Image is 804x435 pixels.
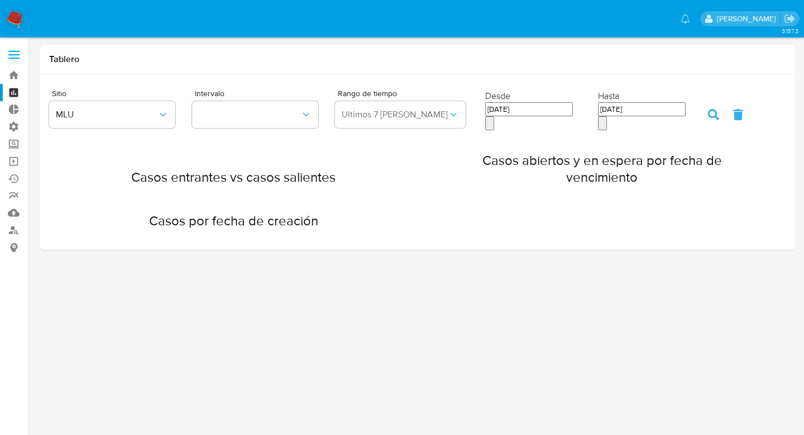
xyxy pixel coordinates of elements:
[49,54,786,65] h1: Tablero
[784,13,796,25] a: Salir
[717,13,780,24] p: matias.moretti@mercadolibre.com
[56,109,157,120] span: MLU
[86,212,381,229] h2: Casos por fecha de creación
[342,109,448,120] span: Ultimos 7 [PERSON_NAME]
[52,89,195,97] span: Sitio
[681,14,690,23] a: Notificaciones
[335,101,466,128] button: Ultimos 7 [PERSON_NAME]
[86,169,381,186] h2: Casos entrantes vs casos salientes
[485,89,510,102] label: Desde
[598,89,619,102] label: Hasta
[454,152,749,186] h2: Casos abiertos y en espera por fecha de vencimiento
[338,89,485,97] span: Rango de tiempo
[49,101,175,128] button: MLU
[195,89,338,97] span: Intervalo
